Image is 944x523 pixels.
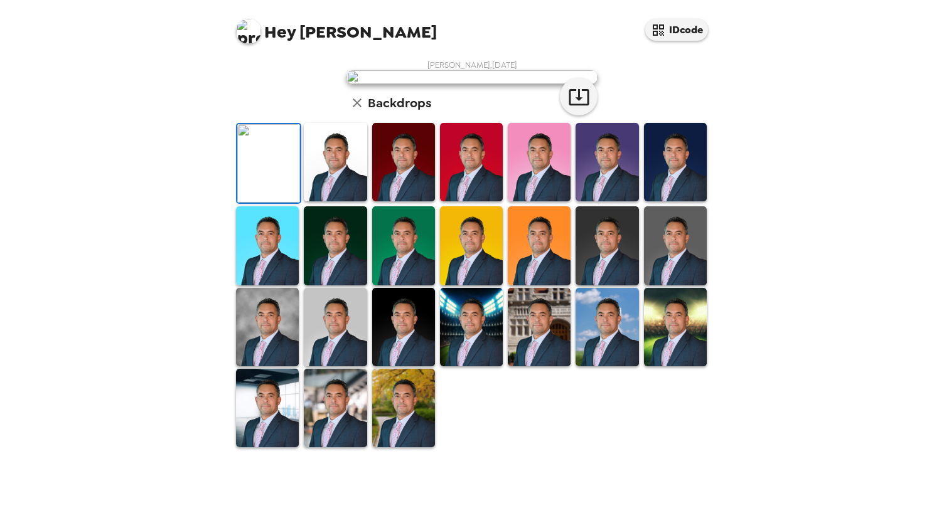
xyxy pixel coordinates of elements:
span: Hey [264,21,296,43]
img: Original [237,124,300,203]
span: [PERSON_NAME] [236,13,437,41]
span: [PERSON_NAME] , [DATE] [427,60,517,70]
button: IDcode [645,19,708,41]
h6: Backdrops [368,93,431,113]
img: profile pic [236,19,261,44]
img: user [346,70,598,84]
